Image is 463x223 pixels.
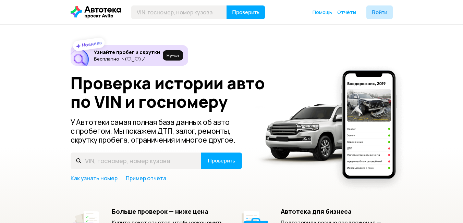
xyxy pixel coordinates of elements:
[227,5,265,19] button: Проверить
[71,118,243,144] p: У Автотеки самая полная база данных об авто с пробегом. Мы покажем ДТП, залог, ремонты, скрутку п...
[71,174,118,182] a: Как узнать номер
[81,39,102,48] strong: Новинка
[201,153,242,169] button: Проверить
[313,9,332,15] span: Помощь
[71,74,275,111] h1: Проверка истории авто по VIN и госномеру
[337,9,356,16] a: Отчёты
[126,174,166,182] a: Пример отчёта
[232,10,259,15] span: Проверить
[112,208,224,215] h5: Больше проверок — ниже цена
[366,5,393,19] button: Войти
[94,56,160,62] p: Бесплатно ヽ(♡‿♡)ノ
[208,158,235,163] span: Проверить
[131,5,227,19] input: VIN, госномер, номер кузова
[372,10,387,15] span: Войти
[94,49,160,55] h6: Узнайте пробег и скрутки
[71,153,201,169] input: VIN, госномер, номер кузова
[167,53,179,58] span: Ну‑ка
[281,208,393,215] h5: Автотека для бизнеса
[313,9,332,16] a: Помощь
[337,9,356,15] span: Отчёты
